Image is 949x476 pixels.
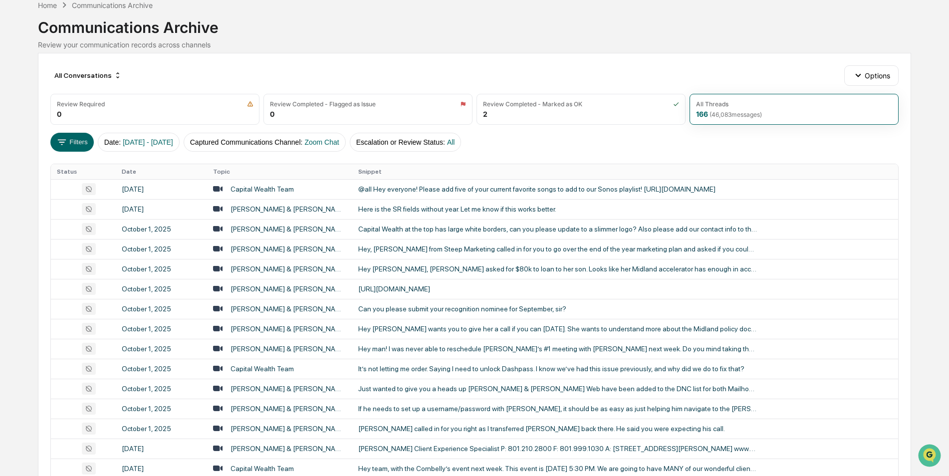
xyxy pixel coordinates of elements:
th: Snippet [352,164,898,179]
div: [PERSON_NAME] called in for you right as I transferred [PERSON_NAME] back there. He said you were... [358,425,757,433]
div: Start new chat [34,76,164,86]
div: Home [38,1,57,9]
span: [DATE] - [DATE] [123,138,173,146]
div: Hey, [PERSON_NAME] from Steep Marketing called in for you to go over the end of the year marketin... [358,245,757,253]
p: How can we help? [10,21,182,37]
div: October 1, 2025 [122,365,201,373]
div: Capital Wealth Team [231,365,294,373]
div: Here is the SR fields without year. Let me know if this works better. [358,205,757,213]
div: Hey [PERSON_NAME], [PERSON_NAME] asked for $80k to loan to her son. Looks like her Midland accele... [358,265,757,273]
div: All Conversations [50,67,126,83]
span: Zoom Chat [304,138,339,146]
th: Date [116,164,207,179]
div: If he needs to set up a username/password with [PERSON_NAME], it should be as easy as just helpin... [358,405,757,413]
iframe: Open customer support [917,443,944,470]
div: Review your communication records across channels [38,40,911,49]
th: Status [51,164,116,179]
div: Review Required [57,100,105,108]
img: 1746055101610-c473b297-6a78-478c-a979-82029cc54cd1 [10,76,28,94]
div: 0 [57,110,61,118]
div: [PERSON_NAME] & [PERSON_NAME] [231,325,346,333]
div: Hey team, with the Cornbelly’s event next week. This event is [DATE] 5:30 PM. We are going to hav... [358,465,757,473]
a: 🔎Data Lookup [6,141,67,159]
div: October 1, 2025 [122,265,201,273]
div: 🗄️ [72,127,80,135]
span: All [447,138,455,146]
div: [PERSON_NAME] & [PERSON_NAME] [231,265,346,273]
div: 2 [483,110,487,118]
div: [DATE] [122,205,201,213]
div: Just wanted to give you a heads up [PERSON_NAME] & [PERSON_NAME] Web have been added to the DNC l... [358,385,757,393]
div: [DATE] [122,465,201,473]
div: [PERSON_NAME] & [PERSON_NAME] [231,225,346,233]
div: [PERSON_NAME] & [PERSON_NAME] [231,385,346,393]
span: Data Lookup [20,145,63,155]
div: October 1, 2025 [122,325,201,333]
div: It’s not letting me order. Saying I need to unlock Dashpass. I know we’ve had this issue previous... [358,365,757,373]
div: [PERSON_NAME] & [PERSON_NAME] [231,245,346,253]
div: [DATE] [122,185,201,193]
div: [PERSON_NAME] & [PERSON_NAME] [231,345,346,353]
div: Communications Archive [38,10,911,36]
img: icon [673,101,679,107]
div: 0 [270,110,274,118]
img: icon [247,101,253,107]
div: Capital Wealth at the top has large white borders, can you please update to a slimmer logo? Also ... [358,225,757,233]
button: Options [844,65,899,85]
a: Powered byPylon [70,169,121,177]
div: October 1, 2025 [122,305,201,313]
button: Escalation or Review Status:All [350,133,462,152]
button: Captured Communications Channel:Zoom Chat [184,133,346,152]
span: Preclearance [20,126,64,136]
button: Filters [50,133,94,152]
div: Capital Wealth Team [231,465,294,473]
div: October 1, 2025 [122,345,201,353]
div: Hey [PERSON_NAME] wants you to give her a call if you can [DATE]. She wants to understand more ab... [358,325,757,333]
div: Capital Wealth Team [231,185,294,193]
div: Communications Archive [72,1,153,9]
div: October 1, 2025 [122,225,201,233]
div: Hey man! I was never able to reschedule [PERSON_NAME]’s #1 meeting with [PERSON_NAME] next week. ... [358,345,757,353]
div: @all Hey everyone! Please add five of your current favorite songs to add to our Sonos playlist! [... [358,185,757,193]
div: [PERSON_NAME] & [PERSON_NAME] [231,425,346,433]
div: 🔎 [10,146,18,154]
div: October 1, 2025 [122,425,201,433]
div: [PERSON_NAME] & [PERSON_NAME] [231,205,346,213]
button: Start new chat [170,79,182,91]
div: 166 [696,110,762,118]
div: [PERSON_NAME] & [PERSON_NAME] [231,305,346,313]
div: October 1, 2025 [122,245,201,253]
button: Date:[DATE] - [DATE] [98,133,180,152]
a: 🖐️Preclearance [6,122,68,140]
div: [PERSON_NAME] Client Experience Specialist P: 801.210.2800 F: 801.999.1030 A: [STREET_ADDRESS][PE... [358,445,757,453]
div: [URL][DOMAIN_NAME] [358,285,757,293]
div: October 1, 2025 [122,285,201,293]
span: Pylon [99,169,121,177]
a: 🗄️Attestations [68,122,128,140]
th: Topic [207,164,352,179]
img: icon [460,101,466,107]
div: [PERSON_NAME] & [PERSON_NAME] [231,445,346,453]
div: Review Completed - Marked as OK [483,100,582,108]
div: Can you please submit your recognition nominee for September, sir? [358,305,757,313]
div: [PERSON_NAME] & [PERSON_NAME] [231,285,346,293]
div: All Threads [696,100,728,108]
div: [DATE] [122,445,201,453]
div: [PERSON_NAME] & [PERSON_NAME] [231,405,346,413]
span: ( 46,083 messages) [710,111,762,118]
div: October 1, 2025 [122,405,201,413]
span: Attestations [82,126,124,136]
div: Review Completed - Flagged as Issue [270,100,376,108]
div: October 1, 2025 [122,385,201,393]
div: 🖐️ [10,127,18,135]
div: We're available if you need us! [34,86,126,94]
